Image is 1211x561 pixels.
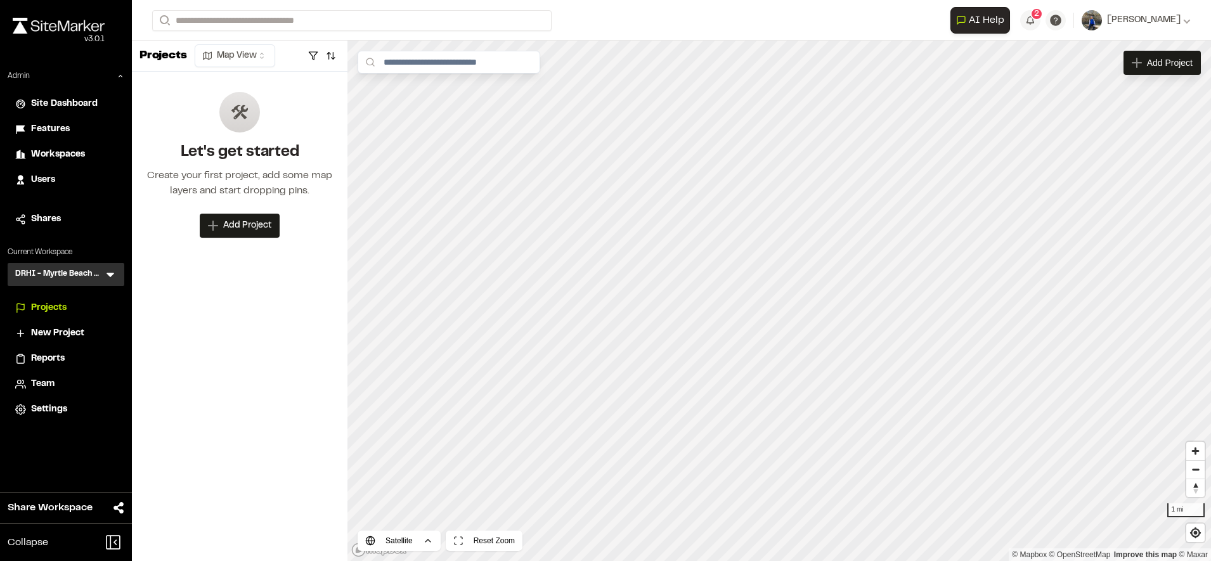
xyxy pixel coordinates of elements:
span: Shares [31,212,61,226]
a: New Project [15,326,117,340]
a: Projects [15,301,117,315]
span: Projects [31,301,67,315]
button: Reset Zoom [446,531,522,551]
div: Open AI Assistant [950,7,1015,34]
a: Shares [15,212,117,226]
a: OpenStreetMap [1049,550,1111,559]
a: Maxar [1179,550,1208,559]
button: Find my location [1186,524,1205,542]
span: Collapse [8,535,48,550]
span: Workspaces [31,148,85,162]
span: Add Project [223,219,271,232]
span: Reports [31,352,65,366]
img: rebrand.png [13,18,105,34]
a: Map feedback [1114,550,1177,559]
button: Open AI Assistant [950,7,1010,34]
div: Oh geez...please don't... [13,34,105,45]
button: Search [152,10,175,31]
a: Site Dashboard [15,97,117,111]
button: Zoom in [1186,442,1205,460]
span: Users [31,173,55,187]
span: Site Dashboard [31,97,98,111]
span: [PERSON_NAME] [1107,13,1181,27]
a: Settings [15,403,117,416]
a: Users [15,173,117,187]
span: Features [31,122,70,136]
button: 2 [1020,10,1040,30]
a: Mapbox logo [351,543,407,557]
span: 2 [1034,8,1039,20]
p: Projects [139,48,187,65]
span: AI Help [969,13,1004,28]
p: Current Workspace [8,247,124,258]
button: Add Project [200,214,280,238]
h3: DRHI - Myrtle Beach Division [15,268,104,281]
a: Mapbox [1012,550,1047,559]
button: [PERSON_NAME] [1082,10,1191,30]
span: Share Workspace [8,500,93,515]
button: Satellite [358,531,441,551]
span: Settings [31,403,67,416]
a: Workspaces [15,148,117,162]
p: Admin [8,70,30,82]
span: Team [31,377,55,391]
h2: Let's get started [142,143,337,163]
img: User [1082,10,1102,30]
span: New Project [31,326,84,340]
canvas: Map [347,41,1211,561]
a: Reports [15,352,117,366]
button: Zoom out [1186,460,1205,479]
a: Team [15,377,117,391]
a: Features [15,122,117,136]
button: Reset bearing to north [1186,479,1205,497]
div: 1 mi [1167,503,1205,517]
div: Create your first project, add some map layers and start dropping pins. [142,168,337,198]
span: Zoom out [1186,461,1205,479]
span: Add Project [1147,56,1193,69]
